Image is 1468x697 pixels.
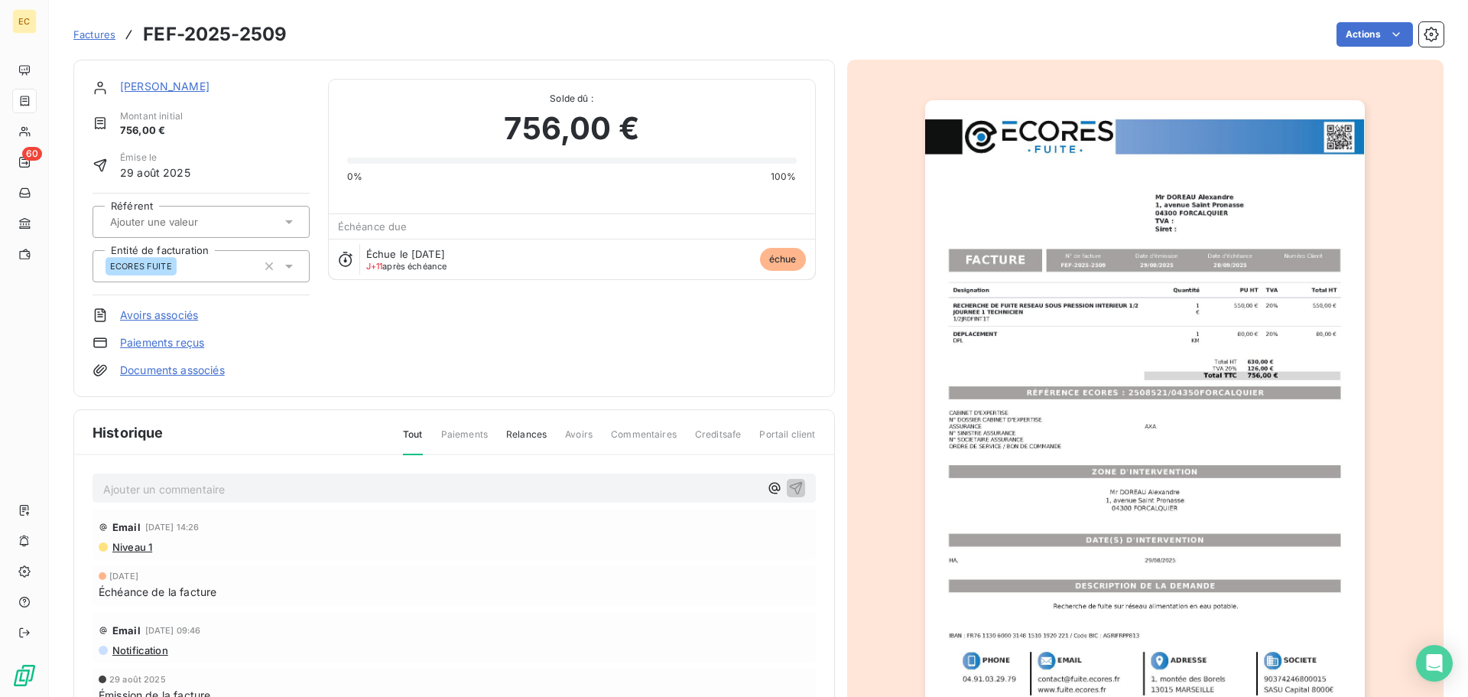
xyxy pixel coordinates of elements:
button: Actions [1336,22,1413,47]
span: après échéance [366,262,447,271]
span: Paiements [441,428,488,454]
span: Email [112,521,141,533]
span: Notification [111,644,168,656]
span: Historique [93,422,164,443]
span: Échéance de la facture [99,584,216,600]
span: [DATE] 14:26 [145,523,200,532]
span: Niveau 1 [111,541,152,553]
span: [DATE] [109,572,138,581]
span: ECORES FUITE [110,262,172,271]
span: Creditsafe [695,428,742,454]
span: 756,00 € [120,123,183,138]
span: Avoirs [565,428,593,454]
img: Logo LeanPay [12,663,37,688]
span: Échue le [DATE] [366,248,445,260]
input: Ajouter une valeur [109,215,262,229]
span: 60 [22,147,42,161]
a: Documents associés [120,363,225,378]
h3: FEF-2025-2509 [143,21,287,48]
span: Échéance due [338,220,408,233]
span: 29 août 2025 [120,164,190,181]
span: Portail client [759,428,815,454]
a: Paiements reçus [120,335,204,350]
span: Relances [506,428,547,454]
span: Commentaires [611,428,677,454]
a: Avoirs associés [120,308,198,323]
a: [PERSON_NAME] [120,80,209,93]
a: Factures [73,27,115,42]
span: 29 août 2025 [109,675,166,684]
div: EC [12,9,37,34]
span: 0% [347,170,362,184]
span: Solde dû : [347,92,797,106]
span: 756,00 € [504,106,638,151]
span: J+11 [366,261,383,272]
span: [DATE] 09:46 [145,626,201,635]
span: échue [760,248,806,271]
span: Montant initial [120,109,183,123]
span: 100% [771,170,797,184]
div: Open Intercom Messenger [1416,645,1453,682]
span: Tout [403,428,423,455]
span: Factures [73,28,115,41]
span: Email [112,624,141,637]
span: Émise le [120,151,190,164]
